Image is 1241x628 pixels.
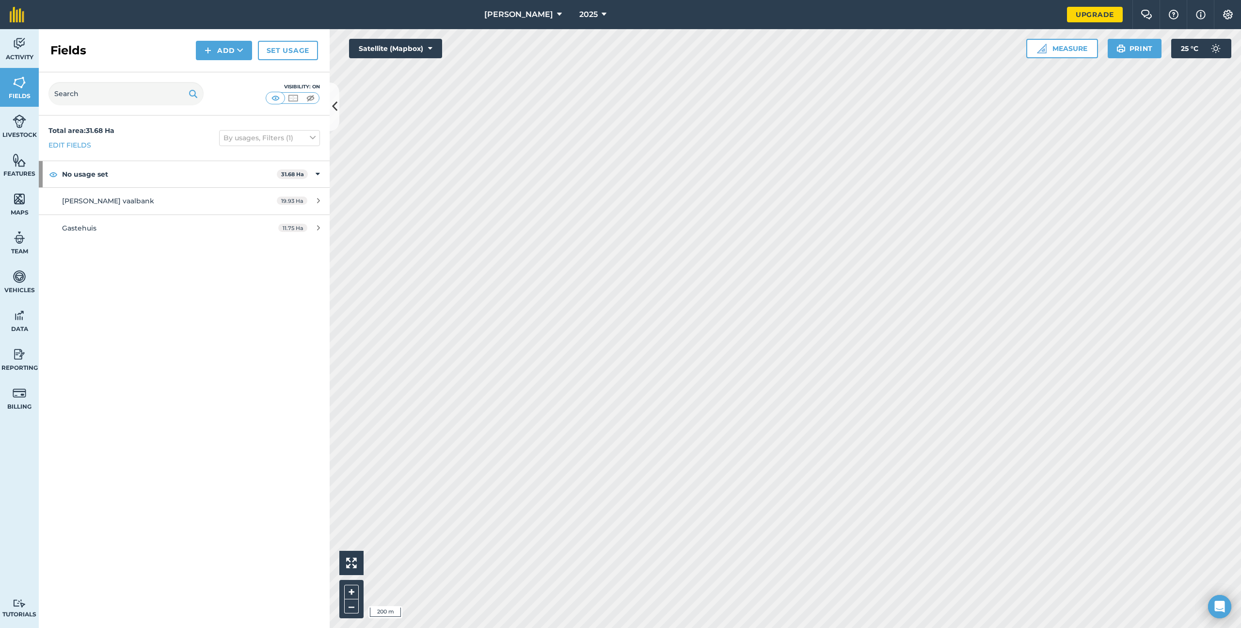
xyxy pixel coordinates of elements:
[50,43,86,58] h2: Fields
[270,93,282,103] img: svg+xml;base64,PHN2ZyB4bWxucz0iaHR0cDovL3d3dy53My5vcmcvMjAwMC9zdmciIHdpZHRoPSI1MCIgaGVpZ2h0PSI0MC...
[10,7,24,22] img: fieldmargin Logo
[1141,10,1152,19] img: Two speech bubbles overlapping with the left bubble in the forefront
[39,161,330,187] div: No usage set31.68 Ha
[1026,39,1098,58] button: Measure
[1067,7,1123,22] a: Upgrade
[1208,595,1231,618] div: Open Intercom Messenger
[196,41,252,60] button: Add
[484,9,553,20] span: [PERSON_NAME]
[579,9,598,20] span: 2025
[258,41,318,60] a: Set usage
[219,130,320,146] button: By usages, Filters (1)
[62,224,96,232] span: Gastehuis
[287,93,299,103] img: svg+xml;base64,PHN2ZyB4bWxucz0iaHR0cDovL3d3dy53My5vcmcvMjAwMC9zdmciIHdpZHRoPSI1MCIgaGVpZ2h0PSI0MC...
[13,269,26,284] img: svg+xml;base64,PD94bWwgdmVyc2lvbj0iMS4wIiBlbmNvZGluZz0idXRmLTgiPz4KPCEtLSBHZW5lcmF0b3I6IEFkb2JlIE...
[13,599,26,608] img: svg+xml;base64,PD94bWwgdmVyc2lvbj0iMS4wIiBlbmNvZGluZz0idXRmLTgiPz4KPCEtLSBHZW5lcmF0b3I6IEFkb2JlIE...
[13,36,26,51] img: svg+xml;base64,PD94bWwgdmVyc2lvbj0iMS4wIiBlbmNvZGluZz0idXRmLTgiPz4KPCEtLSBHZW5lcmF0b3I6IEFkb2JlIE...
[13,231,26,245] img: svg+xml;base64,PD94bWwgdmVyc2lvbj0iMS4wIiBlbmNvZGluZz0idXRmLTgiPz4KPCEtLSBHZW5lcmF0b3I6IEFkb2JlIE...
[62,161,277,187] strong: No usage set
[13,347,26,362] img: svg+xml;base64,PD94bWwgdmVyc2lvbj0iMS4wIiBlbmNvZGluZz0idXRmLTgiPz4KPCEtLSBHZW5lcmF0b3I6IEFkb2JlIE...
[349,39,442,58] button: Satellite (Mapbox)
[346,558,357,568] img: Four arrows, one pointing top left, one top right, one bottom right and the last bottom left
[1196,9,1206,20] img: svg+xml;base64,PHN2ZyB4bWxucz0iaHR0cDovL3d3dy53My5vcmcvMjAwMC9zdmciIHdpZHRoPSIxNyIgaGVpZ2h0PSIxNy...
[13,153,26,167] img: svg+xml;base64,PHN2ZyB4bWxucz0iaHR0cDovL3d3dy53My5vcmcvMjAwMC9zdmciIHdpZHRoPSI1NiIgaGVpZ2h0PSI2MC...
[39,215,330,241] a: Gastehuis11.75 Ha
[48,82,204,105] input: Search
[1168,10,1179,19] img: A question mark icon
[1116,43,1126,54] img: svg+xml;base64,PHN2ZyB4bWxucz0iaHR0cDovL3d3dy53My5vcmcvMjAwMC9zdmciIHdpZHRoPSIxOSIgaGVpZ2h0PSIyNC...
[205,45,211,56] img: svg+xml;base64,PHN2ZyB4bWxucz0iaHR0cDovL3d3dy53My5vcmcvMjAwMC9zdmciIHdpZHRoPSIxNCIgaGVpZ2h0PSIyNC...
[281,171,304,178] strong: 31.68 Ha
[277,197,307,205] span: 19.93 Ha
[13,386,26,400] img: svg+xml;base64,PD94bWwgdmVyc2lvbj0iMS4wIiBlbmNvZGluZz0idXRmLTgiPz4KPCEtLSBHZW5lcmF0b3I6IEFkb2JlIE...
[344,599,359,613] button: –
[1206,39,1225,58] img: svg+xml;base64,PD94bWwgdmVyc2lvbj0iMS4wIiBlbmNvZGluZz0idXRmLTgiPz4KPCEtLSBHZW5lcmF0b3I6IEFkb2JlIE...
[1181,39,1198,58] span: 25 ° C
[278,224,307,232] span: 11.75 Ha
[1222,10,1234,19] img: A cog icon
[48,140,91,150] a: Edit fields
[266,83,320,91] div: Visibility: On
[1108,39,1162,58] button: Print
[13,114,26,129] img: svg+xml;base64,PD94bWwgdmVyc2lvbj0iMS4wIiBlbmNvZGluZz0idXRmLTgiPz4KPCEtLSBHZW5lcmF0b3I6IEFkb2JlIE...
[344,585,359,599] button: +
[39,188,330,214] a: [PERSON_NAME] vaalbank19.93 Ha
[49,168,58,180] img: svg+xml;base64,PHN2ZyB4bWxucz0iaHR0cDovL3d3dy53My5vcmcvMjAwMC9zdmciIHdpZHRoPSIxOCIgaGVpZ2h0PSIyNC...
[13,308,26,323] img: svg+xml;base64,PD94bWwgdmVyc2lvbj0iMS4wIiBlbmNvZGluZz0idXRmLTgiPz4KPCEtLSBHZW5lcmF0b3I6IEFkb2JlIE...
[48,126,114,135] strong: Total area : 31.68 Ha
[13,192,26,206] img: svg+xml;base64,PHN2ZyB4bWxucz0iaHR0cDovL3d3dy53My5vcmcvMjAwMC9zdmciIHdpZHRoPSI1NiIgaGVpZ2h0PSI2MC...
[1037,44,1047,53] img: Ruler icon
[304,93,317,103] img: svg+xml;base64,PHN2ZyB4bWxucz0iaHR0cDovL3d3dy53My5vcmcvMjAwMC9zdmciIHdpZHRoPSI1MCIgaGVpZ2h0PSI0MC...
[13,75,26,90] img: svg+xml;base64,PHN2ZyB4bWxucz0iaHR0cDovL3d3dy53My5vcmcvMjAwMC9zdmciIHdpZHRoPSI1NiIgaGVpZ2h0PSI2MC...
[189,88,198,99] img: svg+xml;base64,PHN2ZyB4bWxucz0iaHR0cDovL3d3dy53My5vcmcvMjAwMC9zdmciIHdpZHRoPSIxOSIgaGVpZ2h0PSIyNC...
[62,197,154,205] span: [PERSON_NAME] vaalbank
[1171,39,1231,58] button: 25 °C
